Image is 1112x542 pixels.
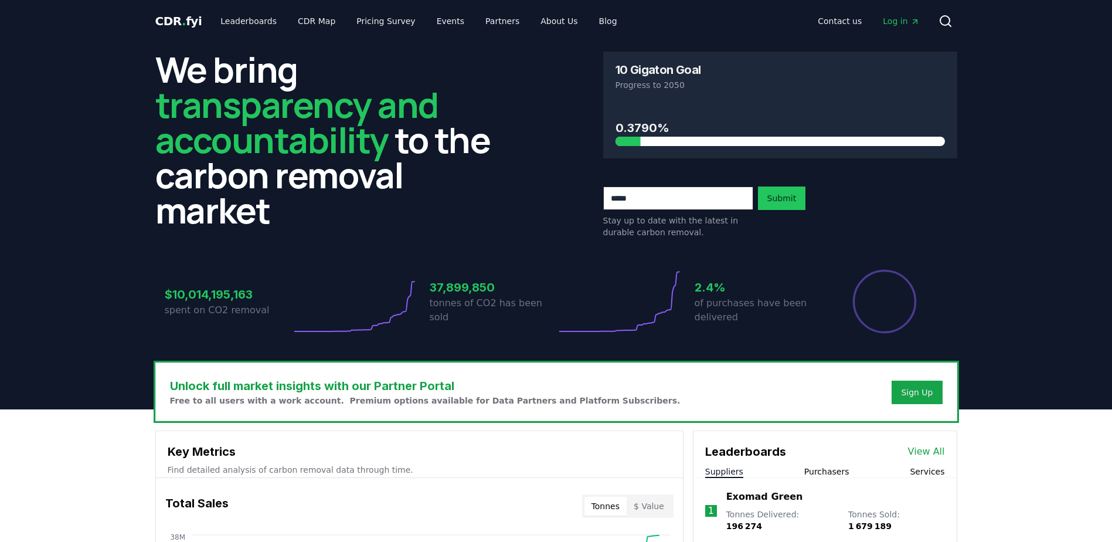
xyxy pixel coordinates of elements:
button: Submit [758,187,806,210]
nav: Main [211,11,626,32]
a: About Us [531,11,587,32]
span: CDR fyi [155,14,202,28]
span: 1 679 189 [848,521,892,531]
button: $ Value [627,497,671,516]
button: Services [910,466,944,477]
span: . [182,14,186,28]
button: Tonnes [584,497,627,516]
a: Log in [873,11,929,32]
button: Purchasers [804,466,849,477]
h3: Key Metrics [168,443,671,460]
a: Contact us [808,11,871,32]
a: Partners [476,11,529,32]
h2: We bring to the carbon removal market [155,52,509,228]
p: Find detailed analysis of carbon removal data through time. [168,464,671,476]
button: Suppliers [705,466,743,477]
h3: $10,014,195,163 [165,286,291,303]
h3: Unlock full market insights with our Partner Portal [170,377,681,395]
tspan: 38M [170,533,185,541]
p: 1 [708,504,714,518]
h3: 0.3790% [615,119,945,137]
h3: 37,899,850 [430,279,556,296]
nav: Main [808,11,929,32]
a: CDR.fyi [155,13,202,29]
a: Events [427,11,474,32]
a: Pricing Survey [347,11,424,32]
p: Stay up to date with the latest in durable carbon removal. [603,215,753,238]
a: Blog [590,11,627,32]
h3: Total Sales [165,494,229,518]
p: of purchases have been delivered [695,296,821,324]
button: Sign Up [892,381,942,404]
div: Percentage of sales delivered [852,269,917,334]
a: Leaderboards [211,11,286,32]
a: Exomad Green [726,490,803,504]
p: tonnes of CO2 has been sold [430,296,556,324]
a: Sign Up [901,387,933,398]
a: View All [908,445,945,459]
a: CDR Map [288,11,345,32]
span: 196 274 [726,521,762,531]
h3: 2.4% [695,279,821,296]
span: Log in [883,15,919,27]
p: Tonnes Delivered : [726,509,836,532]
p: spent on CO2 removal [165,303,291,317]
p: Tonnes Sold : [848,509,944,532]
p: Progress to 2050 [615,79,945,91]
h3: Leaderboards [705,443,786,460]
p: Free to all users with a work account. Premium options available for Data Partners and Platform S... [170,395,681,406]
h3: 10 Gigaton Goal [615,64,701,76]
span: transparency and accountability [155,80,438,164]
